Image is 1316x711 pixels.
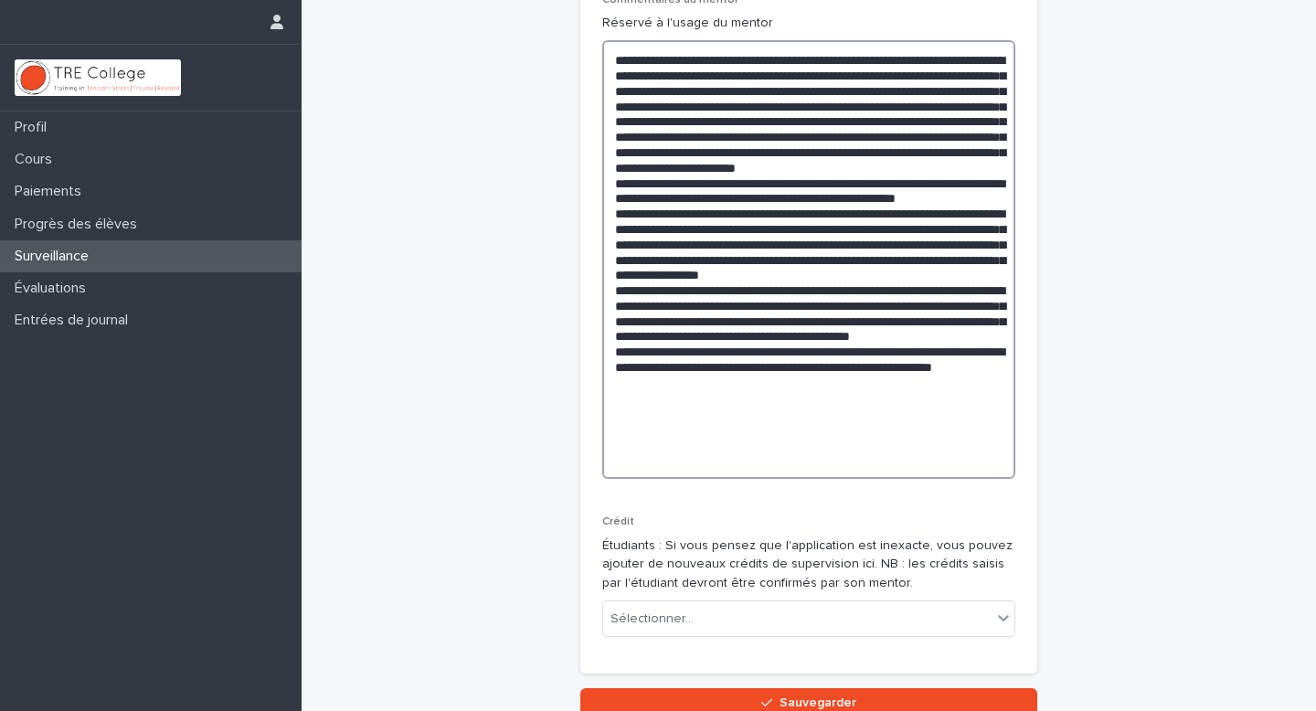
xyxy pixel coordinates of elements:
font: Crédit [602,516,634,527]
font: Entrées de journal [15,313,128,327]
font: Sélectionner... [610,612,694,625]
font: Sauvegarder [780,696,856,709]
font: Cours [15,152,52,166]
font: Surveillance [15,249,89,263]
font: Progrès des élèves [15,217,137,231]
font: Réservé à l'usage du mentor [602,16,773,29]
font: Évaluations [15,281,86,295]
font: Profil [15,120,47,134]
font: Paiements [15,184,81,198]
font: Étudiants : Si vous pensez que l'application est inexacte, vous pouvez ajouter de nouveaux crédit... [602,539,1013,590]
img: L01RLPSrRaOWR30Oqb5K [15,59,181,96]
